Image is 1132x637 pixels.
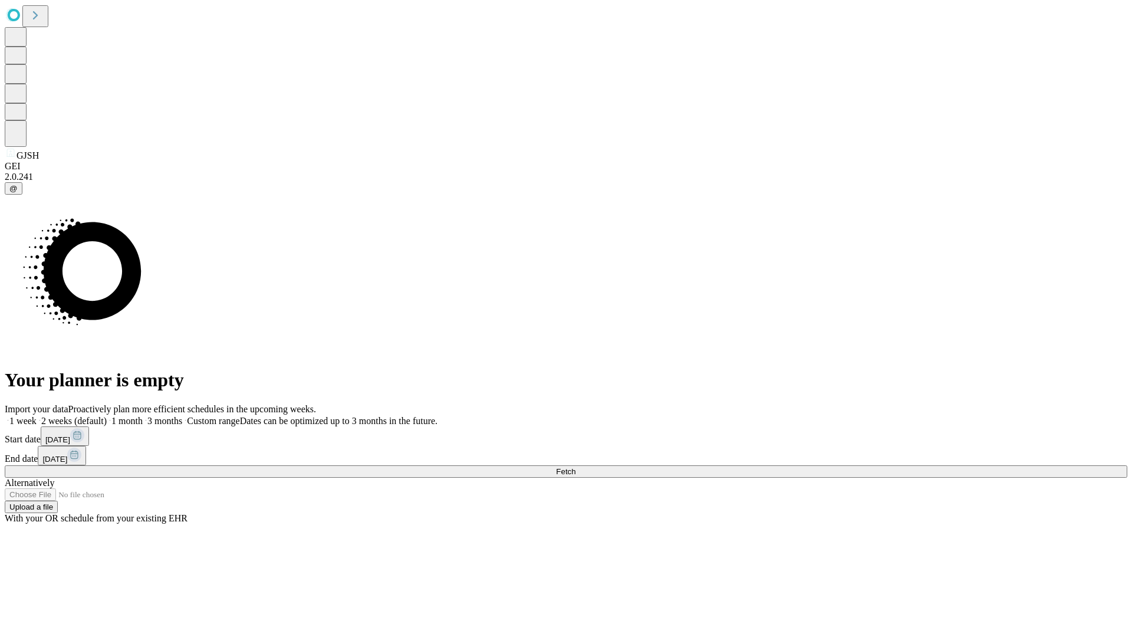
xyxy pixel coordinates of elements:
span: GJSH [17,150,39,160]
button: Upload a file [5,501,58,513]
div: Start date [5,426,1127,446]
span: 3 months [147,416,182,426]
span: [DATE] [42,455,67,464]
span: Import your data [5,404,68,414]
button: Fetch [5,465,1127,478]
div: GEI [5,161,1127,172]
button: [DATE] [38,446,86,465]
div: 2.0.241 [5,172,1127,182]
span: Dates can be optimized up to 3 months in the future. [240,416,437,426]
span: @ [9,184,18,193]
span: Fetch [556,467,575,476]
span: [DATE] [45,435,70,444]
button: [DATE] [41,426,89,446]
h1: Your planner is empty [5,369,1127,391]
span: 1 week [9,416,37,426]
span: Alternatively [5,478,54,488]
span: Proactively plan more efficient schedules in the upcoming weeks. [68,404,316,414]
span: Custom range [187,416,239,426]
div: End date [5,446,1127,465]
button: @ [5,182,22,195]
span: 2 weeks (default) [41,416,107,426]
span: With your OR schedule from your existing EHR [5,513,187,523]
span: 1 month [111,416,143,426]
